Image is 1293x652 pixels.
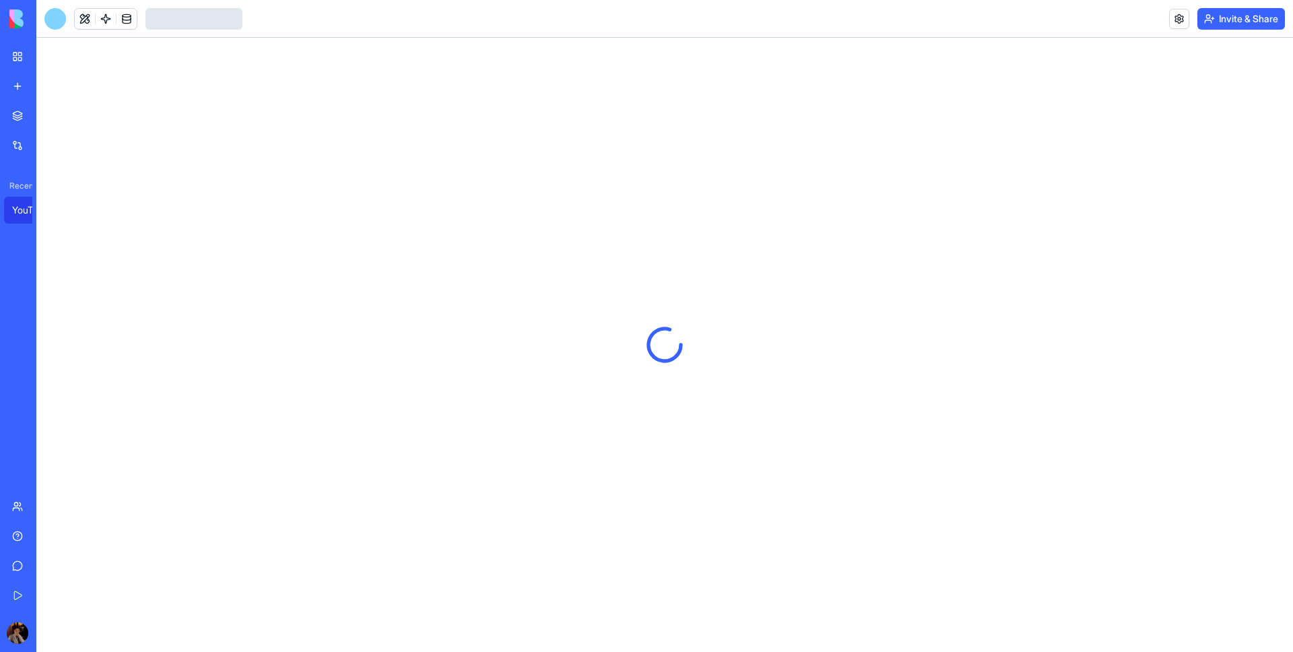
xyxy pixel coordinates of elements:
span: Recent [4,181,32,191]
a: YouTube Idea Generator [4,197,58,224]
button: Invite & Share [1197,8,1285,30]
img: ACg8ocLlw3Q31XLi7AKF2KwYkCfxBXTA69ey5ZCGR4m7EtMLUFUVYjo=s96-c [7,622,28,644]
div: YouTube Idea Generator [12,203,50,217]
img: logo [9,9,93,28]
